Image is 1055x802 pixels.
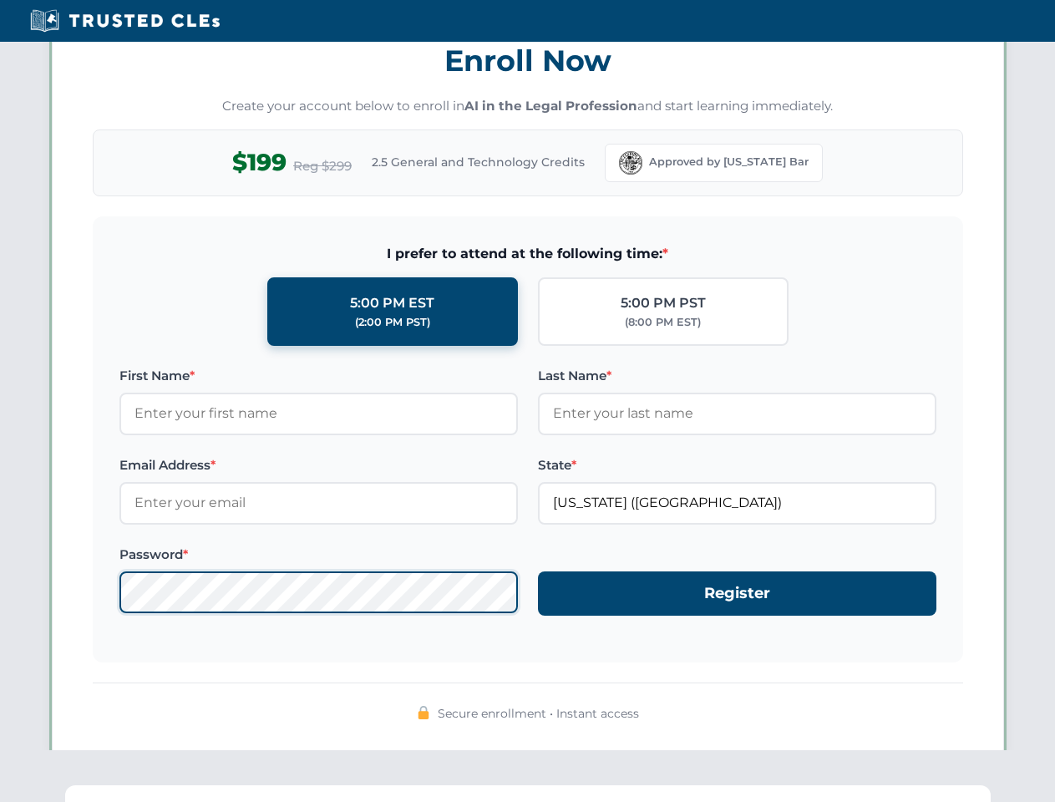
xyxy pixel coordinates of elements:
[119,393,518,434] input: Enter your first name
[350,292,434,314] div: 5:00 PM EST
[355,314,430,331] div: (2:00 PM PST)
[625,314,701,331] div: (8:00 PM EST)
[372,153,585,171] span: 2.5 General and Technology Credits
[119,366,518,386] label: First Name
[119,455,518,475] label: Email Address
[538,366,936,386] label: Last Name
[619,151,642,175] img: Florida Bar
[232,144,287,181] span: $199
[93,34,963,87] h3: Enroll Now
[119,545,518,565] label: Password
[538,393,936,434] input: Enter your last name
[464,98,637,114] strong: AI in the Legal Profession
[119,243,936,265] span: I prefer to attend at the following time:
[417,706,430,719] img: 🔒
[438,704,639,723] span: Secure enrollment • Instant access
[538,455,936,475] label: State
[621,292,706,314] div: 5:00 PM PST
[119,482,518,524] input: Enter your email
[93,97,963,116] p: Create your account below to enroll in and start learning immediately.
[538,571,936,616] button: Register
[25,8,225,33] img: Trusted CLEs
[293,156,352,176] span: Reg $299
[649,154,809,170] span: Approved by [US_STATE] Bar
[538,482,936,524] input: Florida (FL)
